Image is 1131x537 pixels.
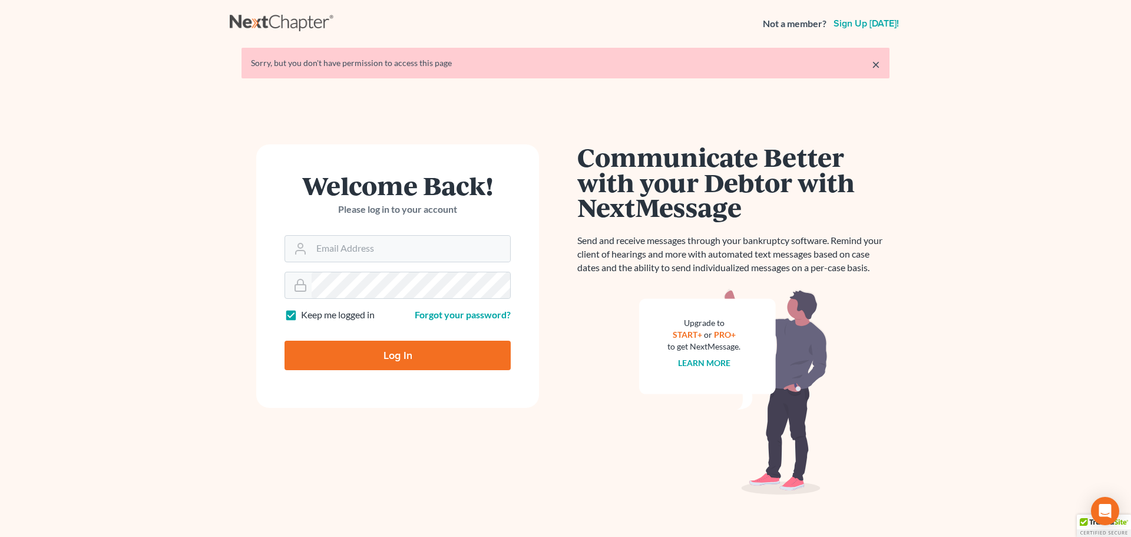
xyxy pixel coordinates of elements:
strong: Not a member? [763,17,826,31]
p: Send and receive messages through your bankruptcy software. Remind your client of hearings and mo... [577,234,889,275]
div: Open Intercom Messenger [1091,497,1119,525]
a: START+ [673,330,702,340]
img: nextmessage_bg-59042aed3d76b12b5cd301f8e5b87938c9018125f34e5fa2b7a6b67550977c72.svg [639,289,828,495]
span: or [704,330,712,340]
h1: Welcome Back! [285,173,511,198]
a: Learn more [678,358,730,368]
a: × [872,57,880,71]
div: Sorry, but you don't have permission to access this page [251,57,880,69]
div: TrustedSite Certified [1077,515,1131,537]
input: Log In [285,341,511,370]
div: to get NextMessage. [667,341,740,352]
a: Forgot your password? [415,309,511,320]
h1: Communicate Better with your Debtor with NextMessage [577,144,889,220]
p: Please log in to your account [285,203,511,216]
label: Keep me logged in [301,308,375,322]
a: Sign up [DATE]! [831,19,901,28]
input: Email Address [312,236,510,262]
div: Upgrade to [667,317,740,329]
a: PRO+ [714,330,736,340]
